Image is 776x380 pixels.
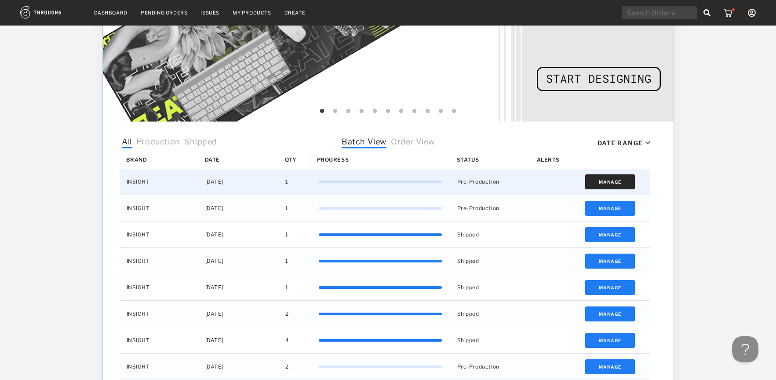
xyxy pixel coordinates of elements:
span: Shipped [184,137,217,148]
button: Manage [585,254,635,269]
div: [DATE] [198,327,278,353]
div: Shipped [450,248,530,274]
span: Order View [391,137,435,148]
div: [DATE] [198,354,278,380]
span: All [122,137,132,148]
div: Press SPACE to select this row. [120,354,650,380]
a: Pending Orders [141,10,187,16]
button: 5 [371,107,379,116]
div: Shipped [450,274,530,300]
div: Pre-Production [450,169,530,195]
span: 4 [285,335,289,346]
span: Brand [126,156,147,163]
button: 8 [410,107,419,116]
a: Create [284,10,306,16]
div: Press SPACE to select this row. [120,248,650,274]
span: Date [205,156,220,163]
button: 1 [318,107,327,116]
iframe: Toggle Customer Support [732,336,758,362]
span: 1 [285,282,288,293]
div: Press SPACE to select this row. [120,195,650,221]
button: 7 [397,107,406,116]
button: 10 [437,107,445,116]
div: [DATE] [198,195,278,221]
div: Press SPACE to select this row. [120,301,650,327]
div: Press SPACE to select this row. [120,327,650,354]
span: Status [457,156,480,163]
img: icon_cart_red_dot.b92b630d.svg [724,8,735,17]
span: 1 [285,255,288,267]
a: Dashboard [94,10,128,16]
button: 2 [331,107,340,116]
div: INSIGHT [120,274,198,300]
button: 4 [357,107,366,116]
div: INSIGHT [120,327,198,353]
button: 6 [384,107,393,116]
div: INSIGHT [120,301,198,327]
div: [DATE] [198,169,278,195]
button: Manage [585,174,635,189]
div: Pre-Production [450,195,530,221]
span: Alerts [537,156,560,163]
div: INSIGHT [120,195,198,221]
button: 3 [344,107,353,116]
div: Shipped [450,327,530,353]
span: 2 [285,361,289,373]
img: logo.1c10ca64.svg [20,6,81,18]
span: Batch View [342,137,386,148]
span: Progress [317,156,349,163]
div: Press SPACE to select this row. [120,221,650,248]
div: Shipped [450,301,530,327]
span: 1 [285,176,288,188]
div: Pre-Production [450,354,530,380]
button: 9 [423,107,432,116]
div: [DATE] [198,301,278,327]
div: INSIGHT [120,169,198,195]
span: Qty [285,156,297,163]
button: Manage [585,227,635,242]
span: 2 [285,308,289,320]
div: Press SPACE to select this row. [120,274,650,301]
a: My Products [233,10,271,16]
div: INSIGHT [120,248,198,274]
div: INSIGHT [120,221,198,247]
span: Production [136,137,180,148]
button: 11 [450,107,459,116]
div: INSIGHT [120,354,198,380]
img: icon_caret_down_black.69fb8af9.svg [645,141,650,144]
button: Manage [585,306,635,321]
button: Manage [585,333,635,348]
button: Manage [585,201,635,216]
div: Press SPACE to select this row. [120,169,650,195]
div: [DATE] [198,221,278,247]
input: Search Order # [622,6,697,19]
div: Shipped [450,221,530,247]
div: Date Range [597,139,643,147]
span: 1 [285,203,288,214]
a: Issues [200,10,219,16]
div: [DATE] [198,248,278,274]
button: Manage [585,280,635,295]
div: [DATE] [198,274,278,300]
span: 1 [285,229,288,240]
button: Manage [585,359,635,374]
